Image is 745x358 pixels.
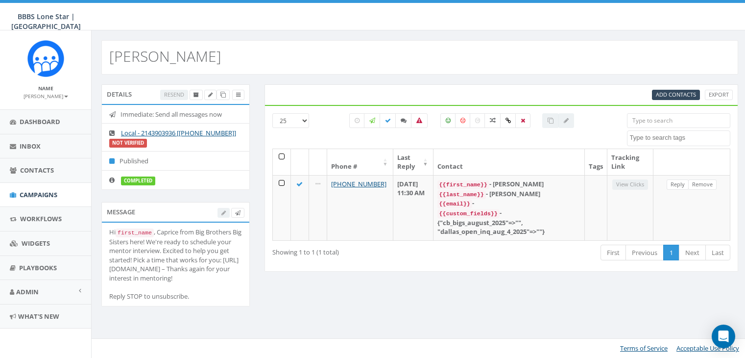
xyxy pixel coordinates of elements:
li: Immediate: Send all messages now [102,105,249,124]
span: Archive Campaign [193,91,199,98]
code: {{first_name}} [437,180,489,189]
small: Name [38,85,53,92]
a: [PERSON_NAME] [24,91,68,100]
i: Immediate: Send all messages now [109,111,120,118]
th: Phone #: activate to sort column ascending [327,149,393,175]
span: View Campaign Delivery Statistics [236,91,240,98]
th: Last Reply: activate to sort column ascending [393,149,433,175]
span: Clone Campaign [220,91,226,98]
label: Sending [364,113,381,128]
span: Inbox [20,142,41,151]
div: - [PERSON_NAME] [437,179,581,189]
span: Campaigns [20,190,57,199]
span: BBBS Lone Star | [GEOGRAPHIC_DATA] [11,12,81,31]
div: - [437,199,581,208]
small: [PERSON_NAME] [24,93,68,100]
label: Positive [440,113,456,128]
a: Last [705,245,730,261]
a: 1 [663,245,679,261]
a: [PHONE_NUMBER] [331,179,386,188]
label: Neutral [470,113,485,128]
label: Removed [515,113,530,128]
th: Contact [433,149,585,175]
a: Previous [625,245,664,261]
label: Link Clicked [500,113,516,128]
a: Terms of Service [620,344,668,353]
a: Local - 2143903936 [[PHONE_NUMBER]] [121,128,236,137]
span: What's New [18,312,59,321]
a: Export [705,90,733,100]
div: Hi , Caprice from Big Brothers Big Sisters here! We're ready to schedule your mentor interview. E... [109,228,242,301]
span: Widgets [22,239,50,248]
span: Edit Campaign Title [208,91,213,98]
div: - {"cb_bigs_august_2025"=>"", "dallas_open_inq_aug_4_2025"=>""} [437,208,581,236]
span: Send Test Message [235,209,240,216]
img: Rally_Corp_Icon.png [27,40,64,77]
code: {{email}} [437,200,472,208]
label: Delivered [380,113,396,128]
a: Reply [667,179,689,190]
td: [DATE] 11:30 AM [393,175,433,240]
span: Workflows [20,214,62,223]
th: Tags [585,149,607,175]
label: Bounced [411,113,428,128]
div: Details [101,84,250,104]
a: First [601,245,626,261]
th: Tracking Link [607,149,653,175]
textarea: Search [630,133,730,142]
code: first_name [116,229,154,237]
span: Admin [16,287,39,296]
span: Playbooks [19,263,57,272]
code: {{last_name}} [437,190,486,199]
i: Published [109,158,120,164]
label: Not Verified [109,139,147,148]
label: Mixed [484,113,501,128]
h2: [PERSON_NAME] [109,48,221,64]
div: Open Intercom Messenger [712,325,735,348]
span: Add Contacts [656,91,696,98]
div: - [PERSON_NAME] [437,189,581,199]
label: Pending [349,113,365,128]
div: Message [101,202,250,222]
code: {{custom_fields}} [437,209,500,218]
label: Negative [455,113,471,128]
a: Add Contacts [652,90,700,100]
label: Replied [395,113,412,128]
span: Dashboard [20,117,60,126]
a: Acceptable Use Policy [676,344,739,353]
label: completed [121,177,155,185]
a: Next [679,245,706,261]
span: CSV files only [656,91,696,98]
a: Remove [688,179,717,190]
li: Published [102,151,249,171]
span: Contacts [20,166,54,175]
input: Type to search [627,113,730,128]
div: Showing 1 to 1 (1 total) [272,244,455,257]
